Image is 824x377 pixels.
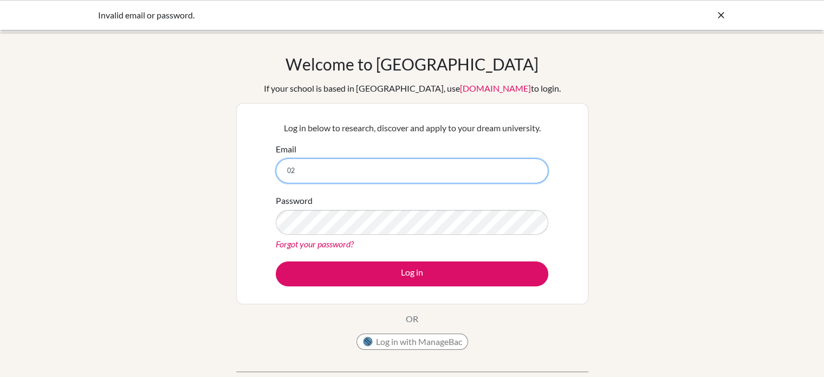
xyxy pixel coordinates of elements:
[276,194,313,207] label: Password
[276,261,548,286] button: Log in
[276,143,296,156] label: Email
[276,239,354,249] a: Forgot your password?
[286,54,538,74] h1: Welcome to [GEOGRAPHIC_DATA]
[264,82,561,95] div: If your school is based in [GEOGRAPHIC_DATA], use to login.
[356,334,468,350] button: Log in with ManageBac
[406,312,418,325] p: OR
[276,122,548,135] p: Log in below to research, discover and apply to your dream university.
[98,9,564,22] div: Invalid email or password.
[460,83,531,93] a: [DOMAIN_NAME]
